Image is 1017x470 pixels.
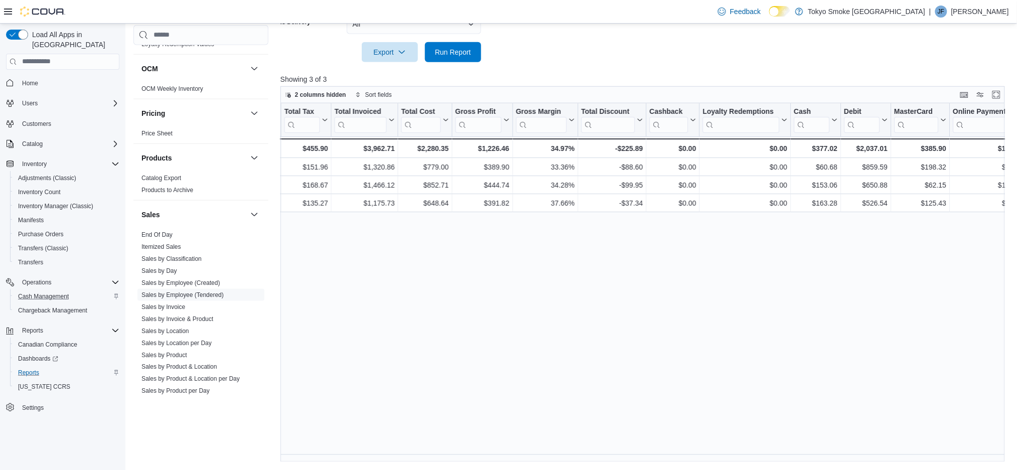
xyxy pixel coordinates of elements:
div: -$37.34 [582,197,643,209]
button: Catalog [2,137,123,151]
a: Inventory Manager (Classic) [14,200,97,212]
span: Sales by Classification [141,255,202,263]
button: MasterCard [895,107,947,132]
button: Inventory Count [10,185,123,199]
div: $153.06 [794,179,838,191]
span: Sales by Product & Location per Day [141,375,240,383]
button: Catalog [18,138,47,150]
span: End Of Day [141,231,173,239]
div: $168.67 [284,179,328,191]
a: Transfers [14,256,47,268]
div: -$99.95 [582,179,643,191]
div: 34.97% [516,142,574,154]
a: Feedback [714,2,765,22]
div: Gross Profit [456,107,502,132]
span: Inventory Manager (Classic) [14,200,119,212]
button: Users [2,96,123,110]
div: $389.90 [456,161,510,173]
button: Transfers [10,255,123,269]
h3: Sales [141,210,160,220]
a: Transfers (Classic) [14,242,72,254]
p: | [929,6,931,18]
button: 2 columns hidden [281,89,350,101]
span: [US_STATE] CCRS [18,383,70,391]
span: JF [938,6,944,18]
button: All [347,14,481,34]
button: Gross Profit [456,107,510,132]
div: Total Cost [401,107,441,132]
a: Settings [18,402,48,414]
div: Online Payment [953,107,1012,116]
div: $1,175.73 [335,197,395,209]
button: Manifests [10,213,123,227]
span: Catalog [18,138,119,150]
span: Catalog [22,140,43,148]
p: Tokyo Smoke [GEOGRAPHIC_DATA] [808,6,926,18]
button: Operations [18,276,56,288]
a: OCM Weekly Inventory [141,85,203,92]
span: Transfers (Classic) [18,244,68,252]
a: Cash Management [14,290,73,302]
div: $391.82 [456,197,510,209]
button: Inventory Manager (Classic) [10,199,123,213]
span: Adjustments (Classic) [14,172,119,184]
button: Keyboard shortcuts [958,89,970,101]
a: Sales by Location per Day [141,340,212,347]
div: Loyalty Redemptions [703,107,780,132]
a: Sales by Invoice & Product [141,316,213,323]
span: Sales by Day [141,267,177,275]
a: Sales by Product & Location [141,364,217,371]
button: Cash Management [10,289,123,303]
span: Canadian Compliance [18,341,77,349]
a: Dashboards [10,352,123,366]
div: $0.00 [703,197,788,209]
button: Total Tax [284,107,328,132]
span: Operations [22,278,52,286]
div: Loyalty Redemptions [703,107,780,116]
span: Sales by Location [141,327,189,335]
div: Total Invoiced [335,107,387,116]
div: -$88.60 [582,161,643,173]
div: $0.00 [703,179,788,191]
div: Cash [794,107,830,116]
button: Inventory [18,158,51,170]
span: Manifests [14,214,119,226]
div: $198.32 [895,161,947,173]
button: Customers [2,116,123,131]
div: $60.68 [794,161,838,173]
button: Total Cost [401,107,449,132]
a: Sales by Invoice [141,303,185,310]
span: Customers [18,117,119,130]
a: Sales by Product & Location per Day [141,376,240,383]
button: Products [248,152,260,164]
button: Total Invoiced [335,107,395,132]
div: MasterCard [895,107,939,116]
a: Sales by Employee (Created) [141,279,220,286]
a: Price Sheet [141,130,173,137]
button: Adjustments (Classic) [10,171,123,185]
span: Export [368,42,412,62]
a: Reports [14,367,43,379]
a: Sales by Day [141,267,177,274]
span: Inventory [22,160,47,168]
div: $163.28 [794,197,838,209]
div: 37.66% [516,197,574,209]
div: $135.27 [284,197,328,209]
h3: OCM [141,64,158,74]
a: Itemized Sales [141,243,181,250]
div: $0.00 [703,142,788,154]
span: Transfers [18,258,43,266]
div: $0.00 [650,161,696,173]
button: OCM [248,63,260,75]
h3: Products [141,153,172,163]
span: Products to Archive [141,186,193,194]
span: Transfers (Classic) [14,242,119,254]
div: $0.00 [703,161,788,173]
span: Customers [22,120,51,128]
div: Gross Margin [516,107,566,132]
span: Dashboards [14,353,119,365]
a: Catalog Export [141,175,181,182]
span: Chargeback Management [18,306,87,315]
a: [US_STATE] CCRS [14,381,74,393]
